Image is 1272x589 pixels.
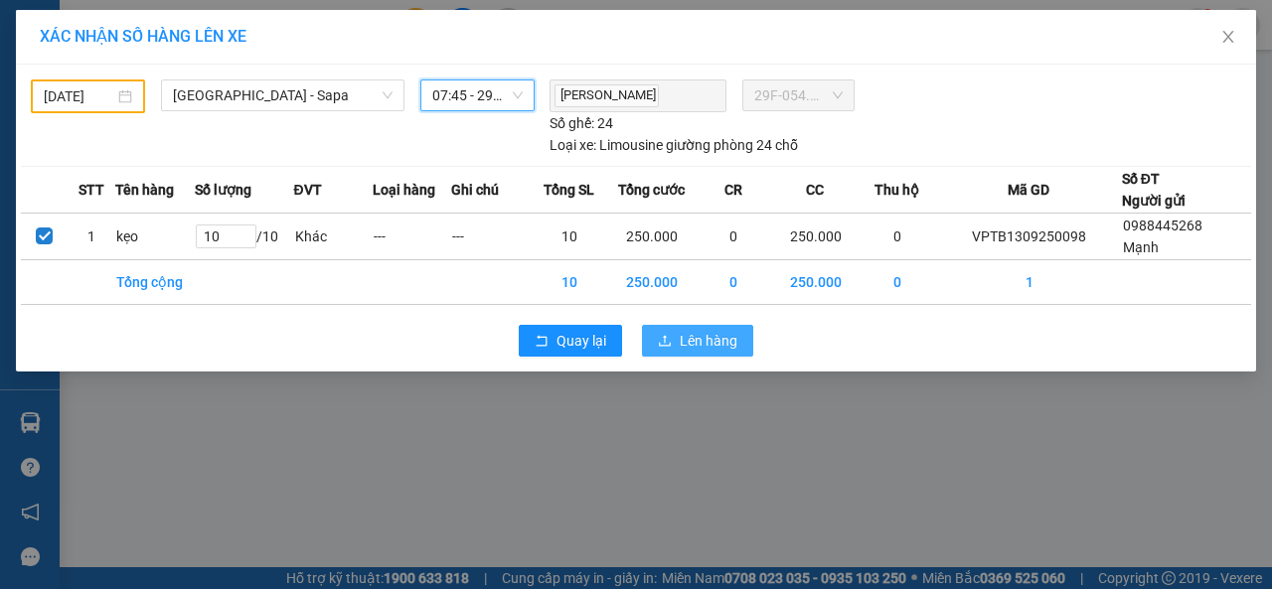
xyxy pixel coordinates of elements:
[69,213,116,259] td: 1
[195,213,294,259] td: / 10
[806,179,824,201] span: CC
[695,259,773,304] td: 0
[195,179,251,201] span: Số lượng
[550,134,596,156] span: Loại xe:
[859,213,937,259] td: 0
[373,213,451,259] td: ---
[550,112,613,134] div: 24
[1008,179,1049,201] span: Mã GD
[773,259,859,304] td: 250.000
[1122,168,1186,212] div: Số ĐT Người gửi
[1123,218,1202,233] span: 0988445268
[115,259,194,304] td: Tổng cộng
[79,179,104,201] span: STT
[550,134,798,156] div: Limousine giường phòng 24 chỗ
[373,179,435,201] span: Loại hàng
[609,213,695,259] td: 250.000
[173,80,393,110] span: Hà Nội - Sapa
[550,112,594,134] span: Số ghế:
[451,213,530,259] td: ---
[642,325,753,357] button: uploadLên hàng
[115,179,174,201] span: Tên hàng
[680,330,737,352] span: Lên hàng
[1220,29,1236,45] span: close
[555,84,659,107] span: [PERSON_NAME]
[859,259,937,304] td: 0
[531,259,609,304] td: 10
[382,89,394,101] span: down
[432,80,523,110] span: 07:45 - 29F-054.52
[695,213,773,259] td: 0
[1123,239,1159,255] span: Mạnh
[618,179,685,201] span: Tổng cước
[535,334,549,350] span: rollback
[40,27,246,46] span: XÁC NHẬN SỐ HÀNG LÊN XE
[556,330,606,352] span: Quay lại
[773,213,859,259] td: 250.000
[531,213,609,259] td: 10
[937,259,1122,304] td: 1
[658,334,672,350] span: upload
[44,85,114,107] input: 13/08/2025
[724,179,742,201] span: CR
[1200,10,1256,66] button: Close
[294,213,373,259] td: Khác
[451,179,499,201] span: Ghi chú
[937,213,1122,259] td: VPTB1309250098
[874,179,919,201] span: Thu hộ
[754,80,843,110] span: 29F-054.52
[294,179,322,201] span: ĐVT
[519,325,622,357] button: rollbackQuay lại
[544,179,594,201] span: Tổng SL
[115,213,194,259] td: kẹo
[609,259,695,304] td: 250.000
